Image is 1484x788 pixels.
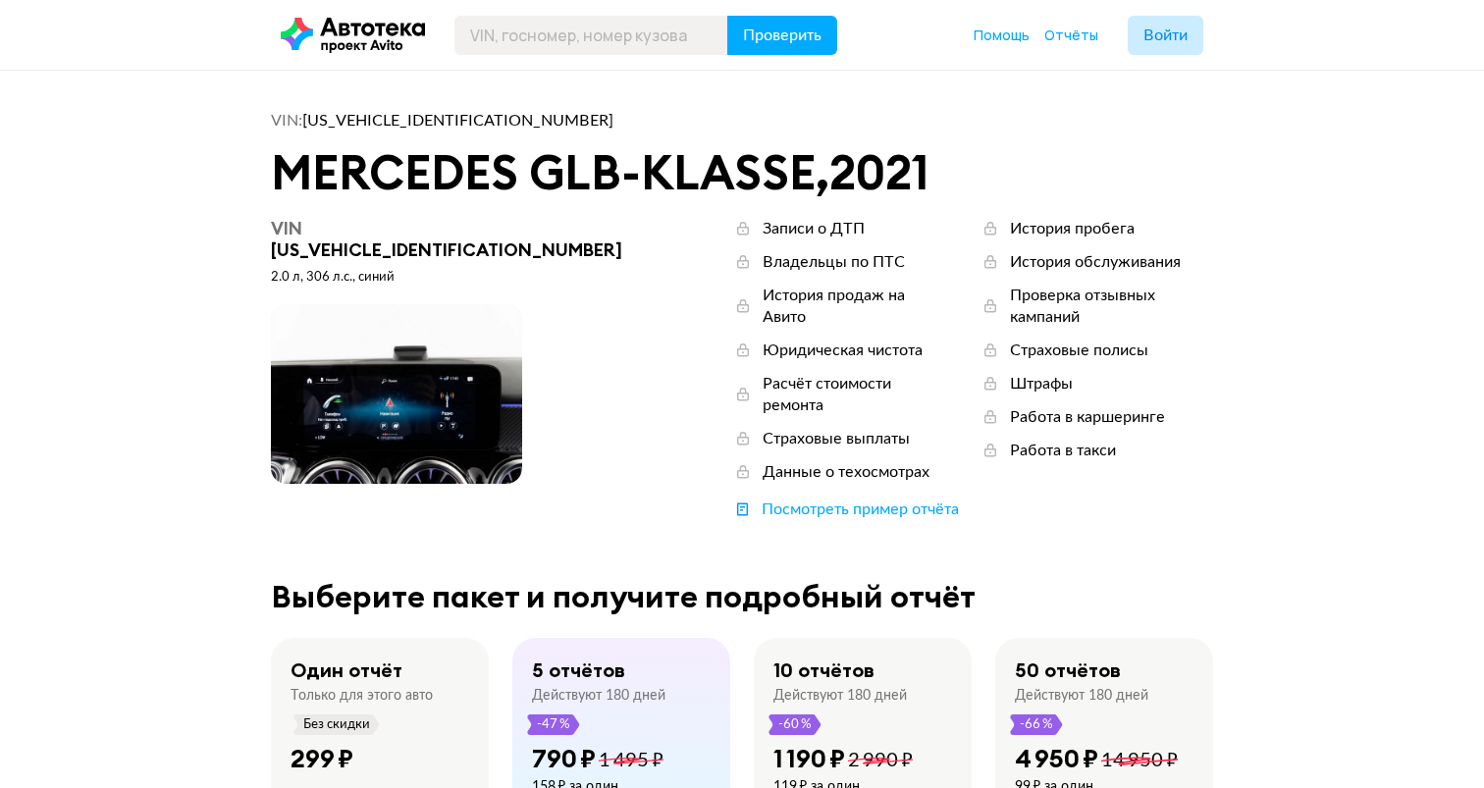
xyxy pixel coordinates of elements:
span: -60 % [777,714,813,735]
div: 10 отчётов [773,657,874,683]
h1: [US_VEHICLE_IDENTIFICATION_NUMBER] [271,110,1213,131]
div: Юридическая чистота [763,340,923,361]
div: Расчёт стоимости ремонта [763,373,941,416]
div: Действуют 180 дней [532,687,665,705]
div: 299 ₽ [291,743,353,774]
div: Действуют 180 дней [773,687,907,705]
span: Без скидки [302,714,371,735]
div: Штрафы [1010,373,1073,394]
span: -66 % [1019,714,1054,735]
span: Войти [1143,27,1188,43]
div: Посмотреть пример отчёта [762,499,959,520]
div: История обслуживания [1010,251,1181,273]
div: 5 отчётов [532,657,625,683]
span: Проверить [743,27,821,43]
span: 1 495 ₽ [599,751,663,770]
div: Страховые выплаты [763,428,910,449]
div: Работа в каршеринге [1010,406,1165,428]
a: Отчёты [1044,26,1098,45]
div: Записи о ДТП [763,218,865,239]
div: 790 ₽ [532,743,596,774]
button: Проверить [727,16,837,55]
div: 50 отчётов [1015,657,1121,683]
div: Только для этого авто [291,687,433,705]
span: 2 990 ₽ [848,751,913,770]
div: Страховые полисы [1010,340,1148,361]
div: MERCEDES GLB-KLASSE , 2021 [271,147,1213,198]
div: 1 190 ₽ [773,743,845,774]
div: Действуют 180 дней [1015,687,1148,705]
button: Войти [1128,16,1203,55]
div: Данные о техосмотрах [763,461,929,483]
span: Отчёты [1044,26,1098,44]
div: 4 950 ₽ [1015,743,1098,774]
div: 2.0 л, 306 л.c., синий [271,269,635,287]
div: История пробега [1010,218,1135,239]
span: VIN [271,217,302,239]
span: -47 % [536,714,571,735]
span: Помощь [974,26,1030,44]
div: [US_VEHICLE_IDENTIFICATION_NUMBER] [271,218,635,261]
div: История продаж на Авито [763,285,941,328]
div: Владельцы по ПТС [763,251,905,273]
div: Работа в такси [1010,440,1116,461]
a: Посмотреть пример отчёта [733,499,959,520]
div: Один отчёт [291,657,402,683]
div: Выберите пакет и получите подробный отчёт [271,579,1213,614]
span: VIN : [271,113,302,129]
div: Проверка отзывных кампаний [1010,285,1213,328]
span: 14 950 ₽ [1101,751,1178,770]
input: VIN, госномер, номер кузова [454,16,728,55]
a: Помощь [974,26,1030,45]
